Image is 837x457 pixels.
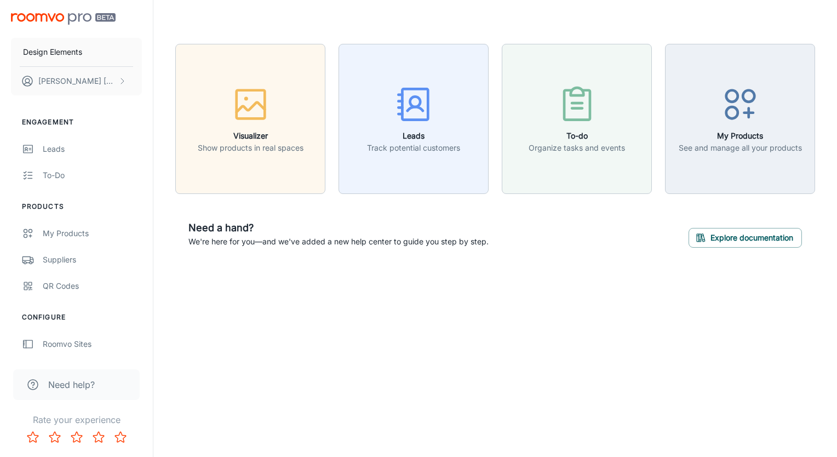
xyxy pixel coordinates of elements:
[529,130,625,142] h6: To-do
[502,44,652,194] button: To-doOrganize tasks and events
[11,38,142,66] button: Design Elements
[175,44,325,194] button: VisualizerShow products in real spaces
[689,228,802,248] button: Explore documentation
[198,142,303,154] p: Show products in real spaces
[38,75,116,87] p: [PERSON_NAME] [PERSON_NAME]
[665,112,815,123] a: My ProductsSee and manage all your products
[679,142,802,154] p: See and manage all your products
[188,220,489,236] h6: Need a hand?
[339,112,489,123] a: LeadsTrack potential customers
[23,46,82,58] p: Design Elements
[198,130,303,142] h6: Visualizer
[367,130,460,142] h6: Leads
[529,142,625,154] p: Organize tasks and events
[689,231,802,242] a: Explore documentation
[367,142,460,154] p: Track potential customers
[11,67,142,95] button: [PERSON_NAME] [PERSON_NAME]
[43,169,142,181] div: To-do
[43,143,142,155] div: Leads
[43,280,142,292] div: QR Codes
[11,13,116,25] img: Roomvo PRO Beta
[339,44,489,194] button: LeadsTrack potential customers
[502,112,652,123] a: To-doOrganize tasks and events
[188,236,489,248] p: We're here for you—and we've added a new help center to guide you step by step.
[665,44,815,194] button: My ProductsSee and manage all your products
[679,130,802,142] h6: My Products
[43,227,142,239] div: My Products
[43,254,142,266] div: Suppliers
